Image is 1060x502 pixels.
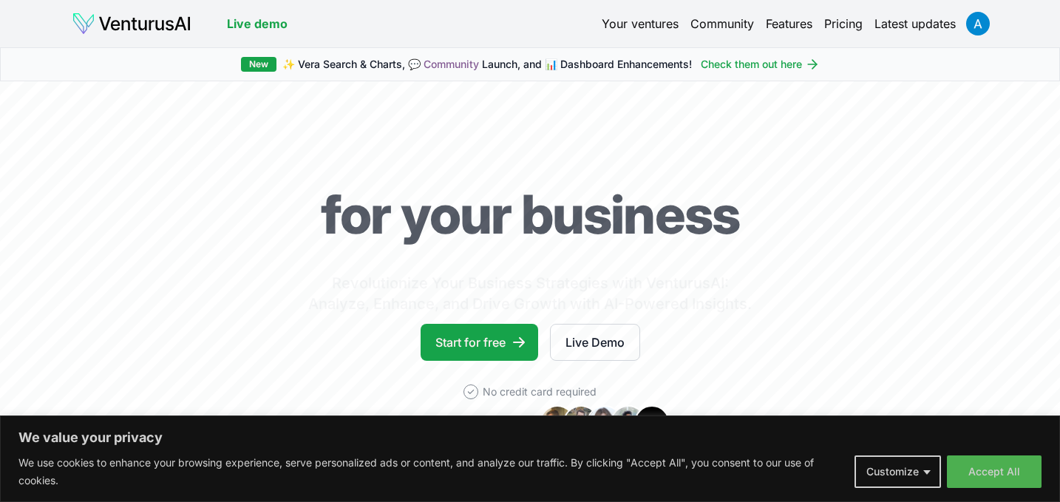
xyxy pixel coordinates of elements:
[563,405,599,441] img: Avatar 2
[550,324,640,361] a: Live Demo
[690,15,754,33] a: Community
[18,429,1042,447] p: We value your privacy
[611,405,646,441] img: Avatar 4
[602,15,679,33] a: Your ventures
[874,15,956,33] a: Latest updates
[241,57,276,72] div: New
[282,57,692,72] span: ✨ Vera Search & Charts, 💬 Launch, and 📊 Dashboard Enhancements!
[824,15,863,33] a: Pricing
[587,405,622,441] img: Avatar 3
[227,15,288,33] a: Live demo
[424,58,479,70] a: Community
[766,15,812,33] a: Features
[701,57,820,72] a: Check them out here
[966,12,990,35] img: ACg8ocK8xEi4IejKsPWMUqf8trgl3gU10KSsl_2GFIQfqdHpbJRm=s96-c
[72,12,191,35] img: logo
[947,455,1042,488] button: Accept All
[540,405,575,441] img: Avatar 1
[18,454,843,489] p: We use cookies to enhance your browsing experience, serve personalized ads or content, and analyz...
[855,455,941,488] button: Customize
[421,324,538,361] a: Start for free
